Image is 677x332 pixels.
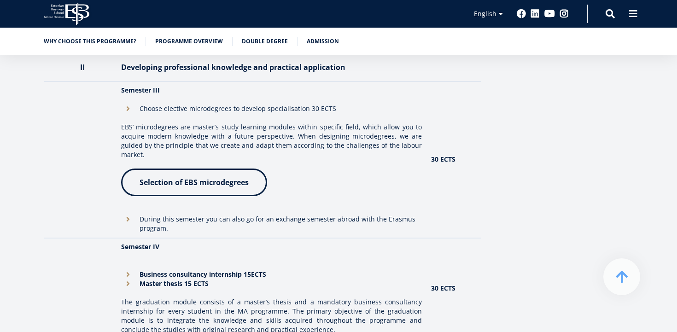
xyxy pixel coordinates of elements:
[121,122,422,159] p: EBS’ microdegrees are master’s study learning modules within specific field, which allow you to a...
[140,270,266,279] strong: Business consultancy internship 15ECTS
[121,169,267,196] a: Selection of EBS microdegrees
[140,279,209,288] strong: Master thesis 15 ECTS
[121,86,160,94] strong: Semester III
[560,9,569,18] a: Instagram
[431,284,455,292] strong: 30 ECTS
[155,37,223,46] a: Programme overview
[242,37,288,46] a: Double Degree
[544,9,555,18] a: Youtube
[11,128,102,136] span: MA in International Management
[140,177,249,187] span: Selection of EBS microdegrees
[531,9,540,18] a: Linkedin
[219,0,248,9] span: Last Name
[121,104,422,113] li: Choose elective microdegrees to develop specialisation 30 ECTS
[44,54,117,82] th: II
[117,54,426,82] th: Developing professional knowledge and practical application
[517,9,526,18] a: Facebook
[307,37,339,46] a: Admission
[121,242,159,251] strong: Semester IV
[121,215,422,233] li: During this semester you can also go for an exchange semester abroad with the Erasmus program.
[2,128,8,134] input: MA in International Management
[431,155,455,163] strong: 30 ECTS
[44,37,136,46] a: Why choose this programme?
